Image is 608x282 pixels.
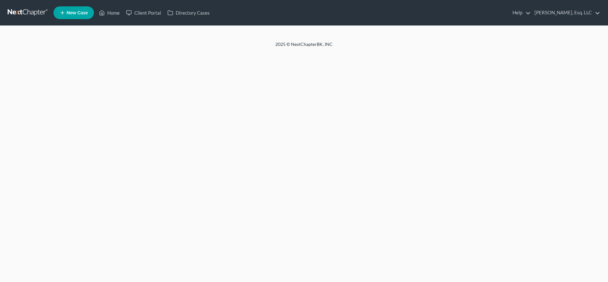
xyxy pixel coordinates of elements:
[96,7,123,18] a: Home
[531,7,600,18] a: [PERSON_NAME], Esq. LLC
[164,7,213,18] a: Directory Cases
[123,41,485,53] div: 2025 © NextChapterBK, INC
[123,7,164,18] a: Client Portal
[53,6,94,19] new-legal-case-button: New Case
[509,7,531,18] a: Help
